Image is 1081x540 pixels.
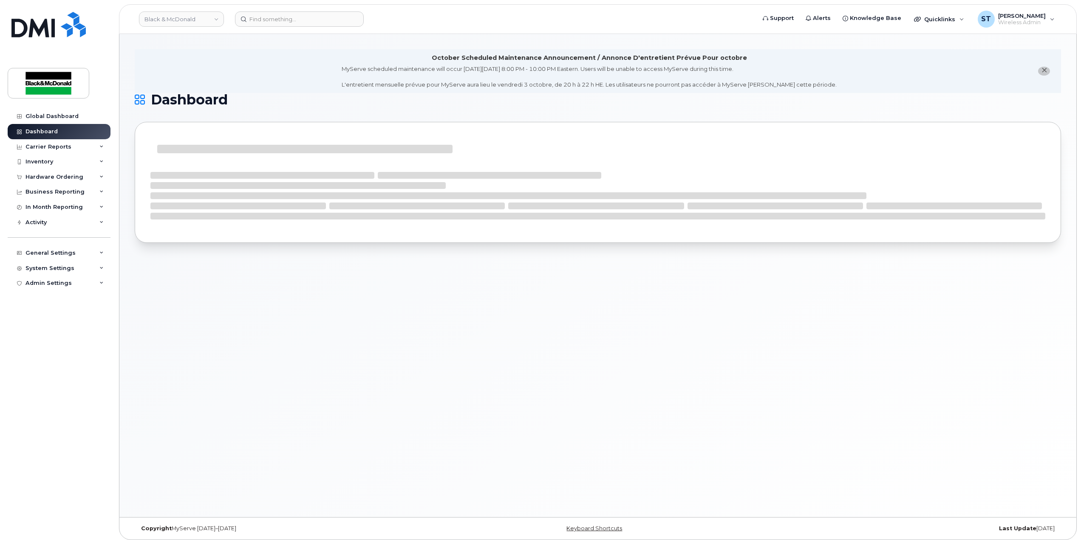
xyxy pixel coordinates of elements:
span: Dashboard [151,93,228,106]
strong: Copyright [141,525,172,532]
div: October Scheduled Maintenance Announcement / Annonce D'entretient Prévue Pour octobre [432,53,747,62]
div: MyServe scheduled maintenance will occur [DATE][DATE] 8:00 PM - 10:00 PM Eastern. Users will be u... [342,65,837,89]
strong: Last Update [999,525,1036,532]
a: Keyboard Shortcuts [566,525,622,532]
button: close notification [1038,67,1050,76]
div: [DATE] [752,525,1061,532]
div: MyServe [DATE]–[DATE] [135,525,444,532]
